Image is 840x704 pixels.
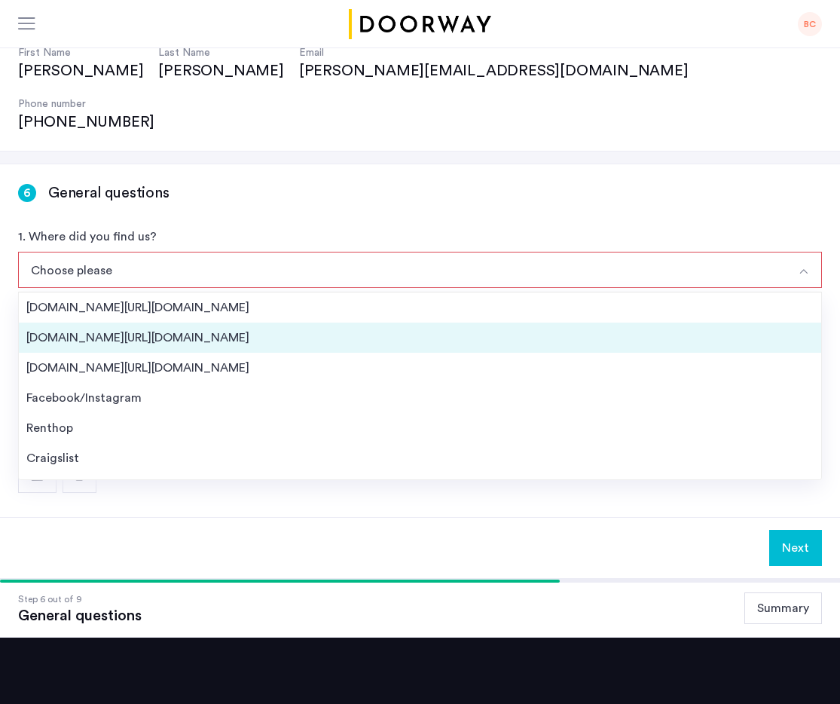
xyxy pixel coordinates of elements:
img: arrow [798,265,810,277]
img: logo [347,9,494,39]
h4: Phone number [18,96,154,112]
div: BC [798,12,822,36]
div: [DOMAIN_NAME][URL][DOMAIN_NAME] [26,298,814,317]
a: Cazamio logo [347,9,494,39]
button: Summary [744,592,822,624]
button: Select option [18,252,787,288]
div: Other [26,479,814,497]
div: Step 6 out of 9 [18,592,142,607]
div: [PERSON_NAME] [158,60,283,81]
div: [PERSON_NAME][EMAIL_ADDRESS][DOMAIN_NAME] [299,60,704,81]
div: Facebook/Instagram [26,389,814,407]
div: [PERSON_NAME] [18,60,143,81]
div: [DOMAIN_NAME][URL][DOMAIN_NAME] [26,329,814,347]
h4: Last Name [158,45,283,60]
div: Craigslist [26,449,814,467]
h3: General questions [48,182,170,204]
label: 1. Where did you find us? [18,228,157,246]
div: [DOMAIN_NAME][URL][DOMAIN_NAME] [26,359,814,377]
h4: First Name [18,45,143,60]
button: Select option [786,252,822,288]
div: Renthop [26,419,814,437]
div: [PHONE_NUMBER] [18,112,154,133]
div: 6 [18,184,36,202]
h4: Email [299,45,704,60]
div: General questions [18,607,142,625]
button: Next [769,530,822,566]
